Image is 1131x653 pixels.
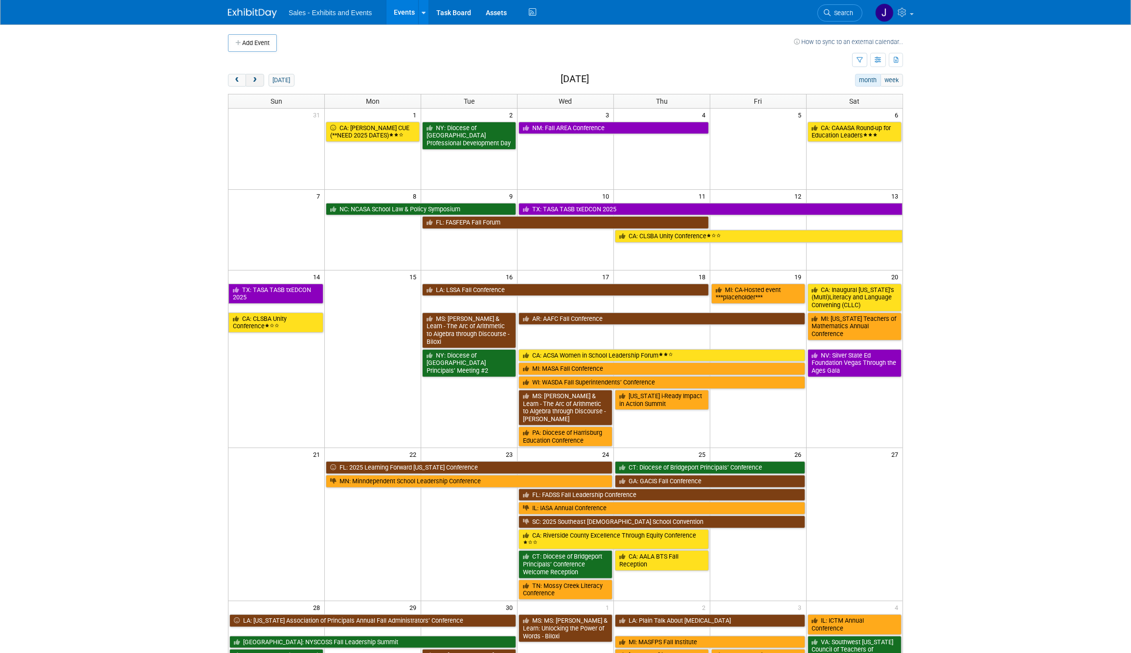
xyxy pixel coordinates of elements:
a: CA: [PERSON_NAME] CUE (**NEED 2025 DATES) [326,122,420,142]
a: MS: [PERSON_NAME] & Learn - The Arc of Arithmetic to Algebra through Discourse - Biloxi [422,313,516,348]
span: 11 [698,190,710,202]
a: TX: TASA TASB txEDCON 2025 [519,203,903,216]
button: [DATE] [269,74,294,87]
span: 17 [601,270,613,283]
span: 10 [601,190,613,202]
a: NV: Silver State Ed Foundation Vegas Through the Ages Gala [808,349,902,377]
button: Add Event [228,34,277,52]
a: NM: Fall AREA Conference [519,122,709,135]
span: 19 [794,270,806,283]
span: 16 [505,270,517,283]
span: 3 [797,601,806,613]
a: GA: GACIS Fall Conference [615,475,805,488]
a: MI: CA-Hosted event ***placeholder*** [711,284,805,304]
button: prev [228,74,246,87]
span: 14 [312,270,324,283]
span: Sat [849,97,860,105]
span: 13 [890,190,903,202]
span: 7 [316,190,324,202]
a: How to sync to an external calendar... [794,38,903,45]
span: 5 [797,109,806,121]
a: NC: NCASA School Law & Policy Symposium [326,203,516,216]
a: [GEOGRAPHIC_DATA]: NYSCOSS Fall Leadership Summit [229,636,516,649]
span: 1 [412,109,421,121]
span: 9 [508,190,517,202]
a: MI: MASFPS Fall Institute [615,636,805,649]
a: FL: FADSS Fall Leadership Conference [519,489,805,501]
a: [US_STATE] i-Ready Impact in Action Summit [615,390,709,410]
span: 20 [890,270,903,283]
button: week [881,74,903,87]
span: 30 [505,601,517,613]
span: Tue [464,97,475,105]
button: month [855,74,881,87]
a: CA: ACSA Women in School Leadership Forum [519,349,805,362]
img: Joe Quinn [875,3,894,22]
span: 4 [701,109,710,121]
span: 6 [894,109,903,121]
span: 3 [605,109,613,121]
a: IL: ICTM Annual Conference [808,614,902,634]
span: 31 [312,109,324,121]
a: CA: Riverside County Excellence Through Equity Conference [519,529,709,549]
a: LA: [US_STATE] Association of Principals Annual Fall Administrators’ Conference [229,614,516,627]
span: 2 [508,109,517,121]
a: SC: 2025 Southeast [DEMOGRAPHIC_DATA] School Convention [519,516,805,528]
a: NY: Diocese of [GEOGRAPHIC_DATA] Professional Development Day [422,122,516,150]
a: PA: Diocese of Harrisburg Education Conference [519,427,612,447]
img: ExhibitDay [228,8,277,18]
span: Search [831,9,853,17]
a: AR: AAFC Fall Conference [519,313,805,325]
a: MS: MS: [PERSON_NAME] & Learn: Unlocking the Power of Words - Biloxi [519,614,612,642]
a: CA: CLSBA Unity Conference [615,230,903,243]
span: Sales - Exhibits and Events [289,9,372,17]
a: CT: Diocese of Bridgeport Principals’ Conference [615,461,805,474]
a: WI: WASDA Fall Superintendents’ Conference [519,376,805,389]
a: FL: FASFEPA Fall Forum [422,216,709,229]
span: Wed [559,97,572,105]
span: Fri [754,97,762,105]
a: CA: AALA BTS Fall Reception [615,550,709,570]
span: Thu [656,97,668,105]
span: 22 [408,448,421,460]
a: CA: Inaugural [US_STATE]’s (Multi)Literacy and Language Convening (CLLC) [808,284,902,312]
button: next [246,74,264,87]
span: 21 [312,448,324,460]
span: Mon [366,97,380,105]
a: IL: IASA Annual Conference [519,502,805,515]
a: FL: 2025 Learning Forward [US_STATE] Conference [326,461,612,474]
a: CA: CLSBA Unity Conference [228,313,323,333]
span: 8 [412,190,421,202]
a: TX: TASA TASB txEDCON 2025 [228,284,323,304]
a: MS: [PERSON_NAME] & Learn - The Arc of Arithmetic to Algebra through Discourse - [PERSON_NAME] [519,390,612,426]
a: CA: CAAASA Round-up for Education Leaders [808,122,902,142]
a: LA: LSSA Fall Conference [422,284,709,296]
span: 1 [605,601,613,613]
span: 28 [312,601,324,613]
span: 25 [698,448,710,460]
span: 18 [698,270,710,283]
span: 29 [408,601,421,613]
span: 23 [505,448,517,460]
span: Sun [271,97,282,105]
span: 27 [890,448,903,460]
a: LA: Plain Talk About [MEDICAL_DATA] [615,614,805,627]
span: 26 [794,448,806,460]
a: TN: Mossy Creek Literacy Conference [519,580,612,600]
span: 2 [701,601,710,613]
a: MI: [US_STATE] Teachers of Mathematics Annual Conference [808,313,902,340]
a: NY: Diocese of [GEOGRAPHIC_DATA] Principals’ Meeting #2 [422,349,516,377]
a: CT: Diocese of Bridgeport Principals’ Conference Welcome Reception [519,550,612,578]
h2: [DATE] [561,74,589,85]
span: 15 [408,270,421,283]
a: Search [817,4,862,22]
span: 12 [794,190,806,202]
a: MN: Minndependent School Leadership Conference [326,475,612,488]
span: 24 [601,448,613,460]
a: MI: MASA Fall Conference [519,362,805,375]
span: 4 [894,601,903,613]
